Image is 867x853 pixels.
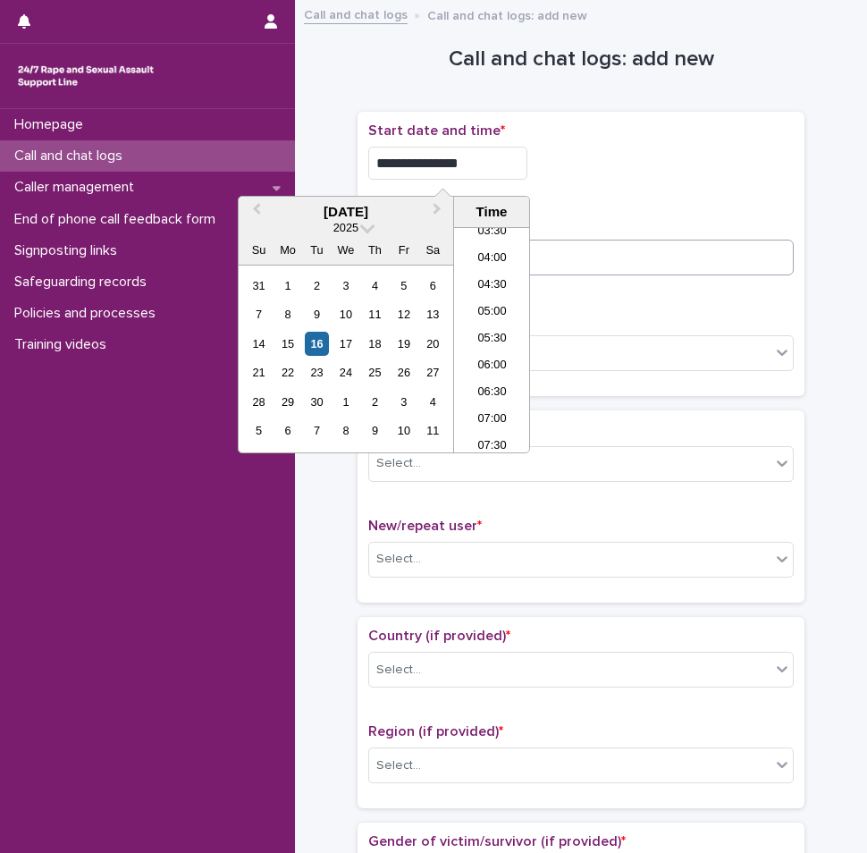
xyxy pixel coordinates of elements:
[376,454,421,473] div: Select...
[275,418,299,443] div: Choose Monday, October 6th, 2025
[7,148,137,165] p: Call and chat logs
[7,305,170,322] p: Policies and processes
[368,629,510,643] span: Country (if provided)
[454,326,530,353] li: 05:30
[275,238,299,262] div: Mo
[333,238,358,262] div: We
[391,274,416,298] div: Choose Friday, September 5th, 2025
[454,353,530,380] li: 06:00
[333,390,358,414] div: Choose Wednesday, October 1st, 2025
[7,179,148,196] p: Caller management
[368,724,503,739] span: Region (if provided)
[454,407,530,434] li: 07:00
[454,434,530,460] li: 07:30
[7,211,230,228] p: End of phone call feedback form
[247,274,271,298] div: Choose Sunday, August 31st, 2025
[421,274,445,298] div: Choose Saturday, September 6th, 2025
[454,219,530,246] li: 03:30
[363,418,387,443] div: Choose Thursday, October 9th, 2025
[425,198,453,227] button: Next Month
[333,221,358,234] span: 2025
[363,238,387,262] div: Th
[368,519,482,533] span: New/repeat user
[454,380,530,407] li: 06:30
[421,360,445,384] div: Choose Saturday, September 27th, 2025
[247,390,271,414] div: Choose Sunday, September 28th, 2025
[247,360,271,384] div: Choose Sunday, September 21st, 2025
[368,123,505,138] span: Start date and time
[333,302,358,326] div: Choose Wednesday, September 10th, 2025
[333,360,358,384] div: Choose Wednesday, September 24th, 2025
[421,390,445,414] div: Choose Saturday, October 4th, 2025
[7,242,131,259] p: Signposting links
[363,274,387,298] div: Choose Thursday, September 4th, 2025
[459,204,525,220] div: Time
[7,274,161,291] p: Safeguarding records
[7,116,97,133] p: Homepage
[275,332,299,356] div: Choose Monday, September 15th, 2025
[454,273,530,300] li: 04:30
[363,360,387,384] div: Choose Thursday, September 25th, 2025
[376,661,421,680] div: Select...
[333,332,358,356] div: Choose Wednesday, September 17th, 2025
[333,274,358,298] div: Choose Wednesday, September 3rd, 2025
[247,302,271,326] div: Choose Sunday, September 7th, 2025
[14,58,157,94] img: rhQMoQhaT3yELyF149Cw
[376,756,421,775] div: Select...
[358,46,804,72] h1: Call and chat logs: add new
[421,302,445,326] div: Choose Saturday, September 13th, 2025
[363,390,387,414] div: Choose Thursday, October 2nd, 2025
[391,302,416,326] div: Choose Friday, September 12th, 2025
[305,360,329,384] div: Choose Tuesday, September 23rd, 2025
[368,834,626,849] span: Gender of victim/survivor (if provided)
[363,302,387,326] div: Choose Thursday, September 11th, 2025
[376,550,421,569] div: Select...
[454,300,530,326] li: 05:00
[275,390,299,414] div: Choose Monday, September 29th, 2025
[240,198,269,227] button: Previous Month
[305,332,329,356] div: Choose Tuesday, September 16th, 2025
[363,332,387,356] div: Choose Thursday, September 18th, 2025
[391,360,416,384] div: Choose Friday, September 26th, 2025
[7,336,121,353] p: Training videos
[239,204,453,220] div: [DATE]
[421,332,445,356] div: Choose Saturday, September 20th, 2025
[305,274,329,298] div: Choose Tuesday, September 2nd, 2025
[247,418,271,443] div: Choose Sunday, October 5th, 2025
[427,4,587,24] p: Call and chat logs: add new
[421,418,445,443] div: Choose Saturday, October 11th, 2025
[304,4,408,24] a: Call and chat logs
[391,418,416,443] div: Choose Friday, October 10th, 2025
[333,418,358,443] div: Choose Wednesday, October 8th, 2025
[244,271,447,445] div: month 2025-09
[247,238,271,262] div: Su
[391,332,416,356] div: Choose Friday, September 19th, 2025
[421,238,445,262] div: Sa
[275,274,299,298] div: Choose Monday, September 1st, 2025
[391,238,416,262] div: Fr
[275,360,299,384] div: Choose Monday, September 22nd, 2025
[305,302,329,326] div: Choose Tuesday, September 9th, 2025
[305,390,329,414] div: Choose Tuesday, September 30th, 2025
[247,332,271,356] div: Choose Sunday, September 14th, 2025
[305,418,329,443] div: Choose Tuesday, October 7th, 2025
[275,302,299,326] div: Choose Monday, September 8th, 2025
[305,238,329,262] div: Tu
[391,390,416,414] div: Choose Friday, October 3rd, 2025
[454,246,530,273] li: 04:00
